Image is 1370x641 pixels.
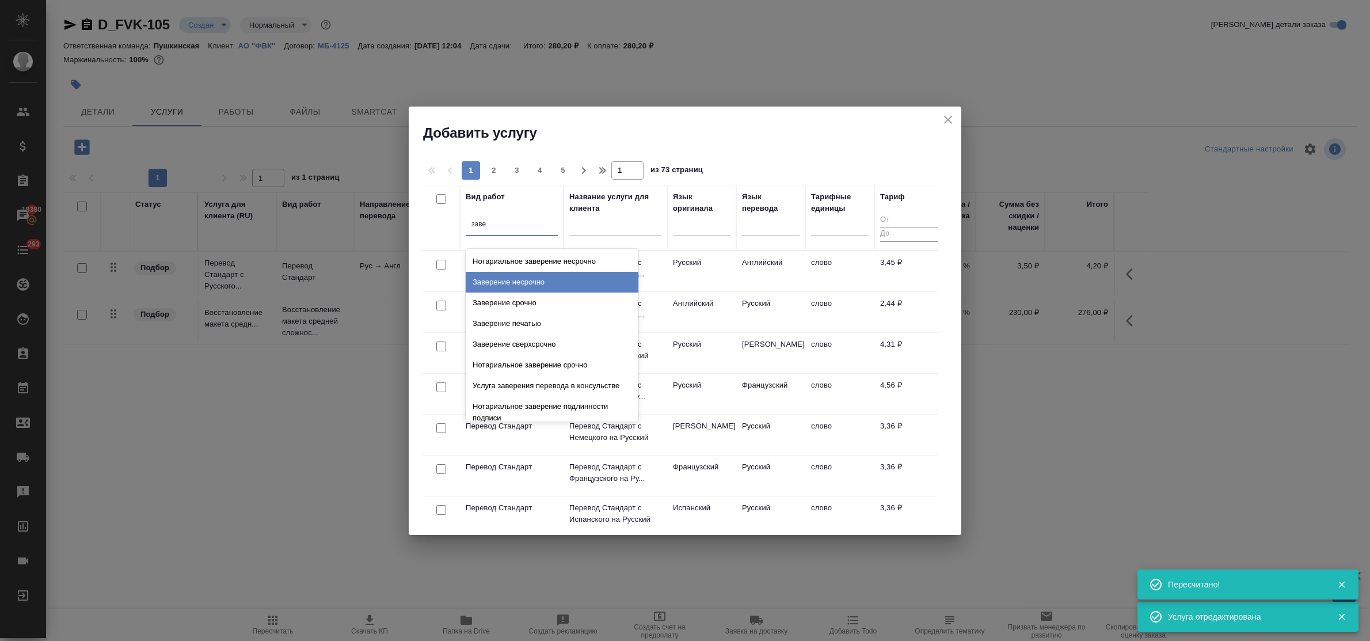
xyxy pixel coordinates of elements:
div: Заверение печатью [466,313,638,334]
button: 5 [554,161,572,180]
td: Русский [736,496,805,537]
td: Русский [736,292,805,332]
td: слово [805,292,874,332]
div: Название услуги для клиента [569,191,661,214]
button: close [939,111,957,128]
div: Тариф [880,191,905,203]
td: Русский [736,415,805,455]
span: из 73 страниц [650,163,703,180]
p: Перевод Стандарт [466,502,558,514]
p: Перевод Стандарт [466,461,558,473]
div: Заверение несрочно [466,272,638,293]
td: 4,31 ₽ [874,333,943,373]
p: Перевод Стандарт с Французского на Ру... [569,461,661,484]
p: Перевод Стандарт [466,420,558,432]
span: 2 [485,165,503,176]
td: Французский [667,456,736,496]
td: слово [805,415,874,455]
td: Английский [736,251,805,291]
div: Заверение сверхсрочно [466,334,638,355]
td: 3,36 ₽ [874,456,943,496]
td: 3,45 ₽ [874,251,943,291]
div: Язык перевода [742,191,800,214]
td: слово [805,496,874,537]
span: 3 [508,165,526,176]
h2: Добавить услугу [423,124,961,142]
button: 3 [508,161,526,180]
td: Английский [667,292,736,332]
td: слово [805,251,874,291]
div: Услуга отредактирована [1168,611,1320,623]
p: Перевод Стандарт с Испанского на Русский [569,502,661,525]
div: Вид работ [466,191,505,203]
span: 4 [531,165,549,176]
button: 4 [531,161,549,180]
td: Русский [667,374,736,414]
div: Нотариальное заверение несрочно [466,251,638,272]
div: Пересчитано! [1168,579,1320,590]
button: 2 [485,161,503,180]
p: Перевод Стандарт с Немецкого на Русский [569,420,661,443]
input: До [880,227,938,241]
button: Закрыть [1330,579,1353,590]
td: Французский [736,374,805,414]
div: Нотариальное заверение подлинности подписи [466,396,638,428]
div: Заверение срочно [466,293,638,313]
td: 4,56 ₽ [874,374,943,414]
td: слово [805,374,874,414]
span: 5 [554,165,572,176]
td: 2,44 ₽ [874,292,943,332]
div: Услуга заверения перевода в консульстве [466,376,638,396]
td: Испанский [667,496,736,537]
td: 3,36 ₽ [874,415,943,455]
td: Русский [736,456,805,496]
div: Тарифные единицы [811,191,869,214]
button: Закрыть [1330,612,1353,622]
div: Нотариальное заверение срочно [466,355,638,376]
td: [PERSON_NAME] [667,415,736,455]
input: От [880,213,938,227]
td: 3,36 ₽ [874,496,943,537]
td: Русский [667,251,736,291]
td: слово [805,456,874,496]
div: Язык оригинала [673,191,730,214]
td: слово [805,333,874,373]
td: [PERSON_NAME] [736,333,805,373]
td: Русский [667,333,736,373]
